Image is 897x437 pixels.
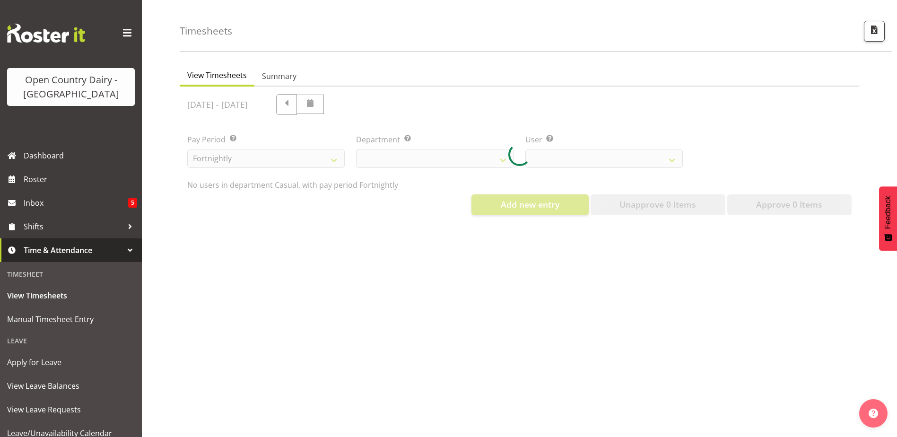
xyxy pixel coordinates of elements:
[24,196,128,210] span: Inbox
[7,312,135,326] span: Manual Timesheet Entry
[879,186,897,251] button: Feedback - Show survey
[2,264,139,284] div: Timesheet
[869,409,878,418] img: help-xxl-2.png
[17,73,125,101] div: Open Country Dairy - [GEOGRAPHIC_DATA]
[24,172,137,186] span: Roster
[864,21,885,42] button: Export CSV
[2,398,139,421] a: View Leave Requests
[7,288,135,303] span: View Timesheets
[2,374,139,398] a: View Leave Balances
[262,70,296,82] span: Summary
[128,198,137,208] span: 5
[7,402,135,417] span: View Leave Requests
[24,149,137,163] span: Dashboard
[2,350,139,374] a: Apply for Leave
[24,243,123,257] span: Time & Attendance
[7,379,135,393] span: View Leave Balances
[180,26,232,36] h4: Timesheets
[187,70,247,81] span: View Timesheets
[2,331,139,350] div: Leave
[7,355,135,369] span: Apply for Leave
[884,196,892,229] span: Feedback
[2,307,139,331] a: Manual Timesheet Entry
[2,284,139,307] a: View Timesheets
[24,219,123,234] span: Shifts
[7,24,85,43] img: Rosterit website logo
